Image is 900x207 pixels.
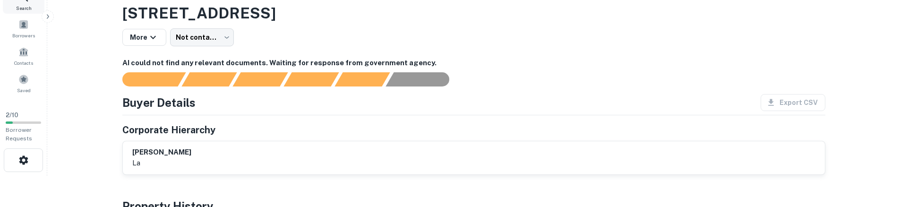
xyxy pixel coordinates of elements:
h3: [STREET_ADDRESS] [122,2,825,25]
span: Borrowers [12,32,35,39]
div: Principals found, still searching for contact information. This may take time... [334,72,390,86]
span: Contacts [14,59,33,67]
h5: Corporate Hierarchy [122,123,215,137]
h4: Buyer Details [122,94,196,111]
div: AI fulfillment process complete. [386,72,461,86]
a: Saved [3,70,44,96]
div: Principals found, AI now looking for contact information... [283,72,339,86]
iframe: Chat Widget [853,101,900,147]
span: Search [16,4,32,12]
a: Contacts [3,43,44,69]
span: 2 / 10 [6,112,18,119]
div: Sending borrower request to AI... [111,72,182,86]
a: Borrowers [3,16,44,41]
div: Not contacted [170,28,234,46]
h6: AI could not find any relevant documents. Waiting for response from government agency. [122,58,825,69]
button: More [122,29,166,46]
div: Your request is received and processing... [181,72,237,86]
div: Documents found, AI parsing details... [232,72,288,86]
p: la [132,157,191,169]
span: Borrower Requests [6,127,32,142]
h6: [PERSON_NAME] [132,147,191,158]
span: Saved [17,86,31,94]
